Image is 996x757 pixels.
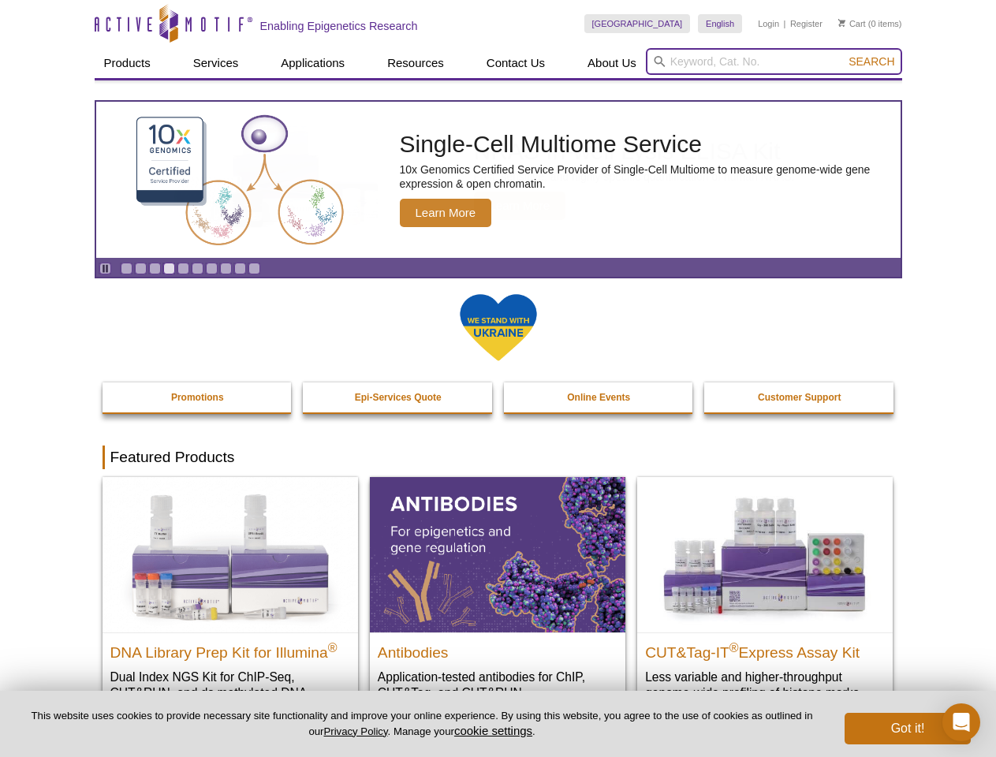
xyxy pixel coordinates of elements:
[110,637,350,661] h2: DNA Library Prep Kit for Illumina
[790,18,823,29] a: Register
[355,392,442,403] strong: Epi-Services Quote
[844,54,899,69] button: Search
[378,48,453,78] a: Resources
[567,392,630,403] strong: Online Events
[378,637,617,661] h2: Antibodies
[103,446,894,469] h2: Featured Products
[96,102,901,258] a: Single-Cell Multiome Service Single-Cell Multiome Service 10x Genomics Certified Service Provider...
[103,477,358,632] img: DNA Library Prep Kit for Illumina
[271,48,354,78] a: Applications
[838,14,902,33] li: (0 items)
[378,669,617,701] p: Application-tested antibodies for ChIP, CUT&Tag, and CUT&RUN.
[838,18,866,29] a: Cart
[477,48,554,78] a: Contact Us
[234,263,246,274] a: Go to slide 9
[400,132,893,156] h2: Single-Cell Multiome Service
[400,199,492,227] span: Learn More
[103,382,293,412] a: Promotions
[504,382,695,412] a: Online Events
[192,263,203,274] a: Go to slide 6
[584,14,691,33] a: [GEOGRAPHIC_DATA]
[838,19,845,27] img: Your Cart
[849,55,894,68] span: Search
[121,263,132,274] a: Go to slide 1
[704,382,895,412] a: Customer Support
[206,263,218,274] a: Go to slide 7
[784,14,786,33] li: |
[758,18,779,29] a: Login
[758,392,841,403] strong: Customer Support
[177,263,189,274] a: Go to slide 5
[303,382,494,412] a: Epi-Services Quote
[171,392,224,403] strong: Promotions
[645,669,885,701] p: Less variable and higher-throughput genome-wide profiling of histone marks​.
[260,19,418,33] h2: Enabling Epigenetics Research
[110,669,350,717] p: Dual Index NGS Kit for ChIP-Seq, CUT&RUN, and ds methylated DNA assays.
[96,102,901,258] article: Single-Cell Multiome Service
[99,263,111,274] a: Toggle autoplay
[184,48,248,78] a: Services
[121,108,358,252] img: Single-Cell Multiome Service
[646,48,902,75] input: Keyword, Cat. No.
[135,263,147,274] a: Go to slide 2
[637,477,893,716] a: CUT&Tag-IT® Express Assay Kit CUT&Tag-IT®Express Assay Kit Less variable and higher-throughput ge...
[370,477,625,632] img: All Antibodies
[400,162,893,191] p: 10x Genomics Certified Service Provider of Single-Cell Multiome to measure genome-wide gene expre...
[645,637,885,661] h2: CUT&Tag-IT Express Assay Kit
[149,263,161,274] a: Go to slide 3
[942,703,980,741] div: Open Intercom Messenger
[459,293,538,363] img: We Stand With Ukraine
[220,263,232,274] a: Go to slide 8
[578,48,646,78] a: About Us
[25,709,819,739] p: This website uses cookies to provide necessary site functionality and improve your online experie...
[637,477,893,632] img: CUT&Tag-IT® Express Assay Kit
[103,477,358,732] a: DNA Library Prep Kit for Illumina DNA Library Prep Kit for Illumina® Dual Index NGS Kit for ChIP-...
[370,477,625,716] a: All Antibodies Antibodies Application-tested antibodies for ChIP, CUT&Tag, and CUT&RUN.
[454,724,532,737] button: cookie settings
[95,48,160,78] a: Products
[729,640,739,654] sup: ®
[248,263,260,274] a: Go to slide 10
[328,640,338,654] sup: ®
[323,725,387,737] a: Privacy Policy
[163,263,175,274] a: Go to slide 4
[845,713,971,744] button: Got it!
[698,14,742,33] a: English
